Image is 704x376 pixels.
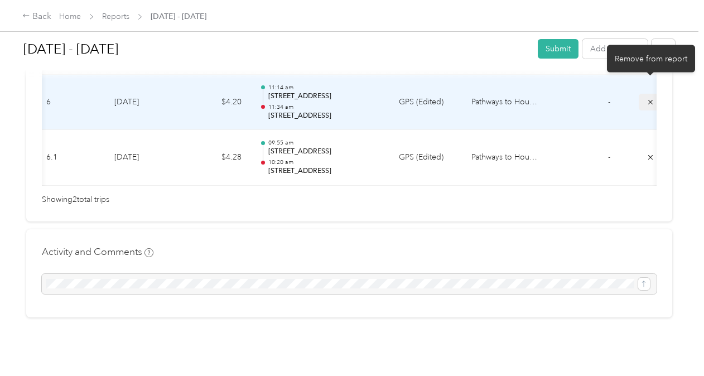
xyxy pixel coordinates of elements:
p: 11:14 am [268,84,381,91]
td: 6 [37,75,105,131]
h1: Sep 1 - 30, 2025 [23,36,530,62]
td: GPS (Edited) [390,75,462,131]
p: [STREET_ADDRESS] [268,166,381,176]
td: [DATE] [105,130,184,186]
button: Submit [538,39,578,59]
td: 6.1 [37,130,105,186]
p: [STREET_ADDRESS] [268,111,381,121]
h4: Activity and Comments [42,245,153,259]
td: GPS (Edited) [390,130,462,186]
p: 09:55 am [268,139,381,147]
span: - [608,152,610,162]
iframe: Everlance-gr Chat Button Frame [642,314,704,376]
button: Add to report [582,39,648,59]
p: 11:34 am [268,103,381,111]
div: Remove from report [607,45,695,72]
span: - [608,97,610,107]
div: Back [22,10,51,23]
p: [STREET_ADDRESS] [268,147,381,157]
span: [DATE] - [DATE] [151,11,206,22]
td: [DATE] [105,75,184,131]
p: [STREET_ADDRESS] [268,91,381,102]
td: Pathways to Housing DC [462,75,546,131]
a: Reports [102,12,129,21]
td: $4.28 [184,130,250,186]
a: Home [59,12,81,21]
p: 10:20 am [268,158,381,166]
td: Pathways to Housing DC [462,130,546,186]
td: $4.20 [184,75,250,131]
span: Showing 2 total trips [42,194,109,206]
